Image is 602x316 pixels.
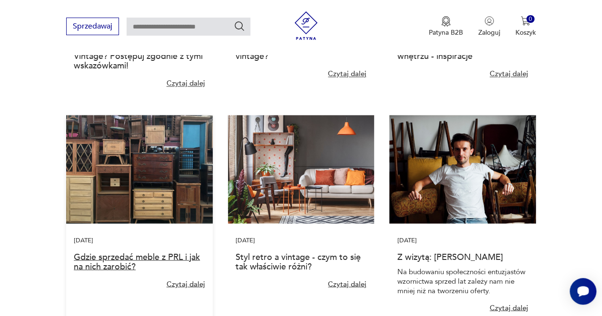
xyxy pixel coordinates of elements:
img: Patyna - sklep z meblami i dekoracjami vintage [292,11,320,40]
a: Styl retro a vintage - czym to się tak właściwie różni? [236,251,361,272]
a: Czytaj dalej [490,303,528,312]
a: Gdzie sprzedać meble z PRL i jak na nich zarobić? [74,251,200,272]
img: Ikona medalu [441,16,451,27]
p: Koszyk [515,28,536,37]
a: Urządzasz salonu w stylu Vintage? Postępuj zgodnie z tymi wskazówkami! [74,41,203,72]
a: Z wizytą: [PERSON_NAME] [397,251,503,263]
button: 0Koszyk [515,16,536,37]
img: Ikona koszyka [521,16,530,26]
p: [DATE] [74,235,205,245]
button: Zaloguj [478,16,500,37]
a: Sprzedawaj [66,24,119,30]
a: Czytaj dalej [167,78,205,88]
button: Sprzedawaj [66,18,119,35]
p: [DATE] [236,235,367,245]
a: Czytaj dalej [490,69,528,78]
p: Zaloguj [478,28,500,37]
button: Patyna B2B [429,16,463,37]
p: Patyna B2B [429,28,463,37]
a: Czytaj dalej [167,279,205,288]
img: Gdzie sprzedać meble z PRL? [66,115,213,223]
div: 0 [526,15,534,23]
a: Czytaj dalej [328,69,366,78]
button: Szukaj [234,20,245,32]
p: [DATE] [397,235,528,245]
img: eb8347b9427ba45b26365982b8ad4e73.jpg [389,115,536,223]
iframe: Smartsupp widget button [570,278,596,305]
img: Ikonka użytkownika [484,16,494,26]
a: Ikona medaluPatyna B2B [429,16,463,37]
p: Na budowaniu społeczności entuzjastów wzornictwa sprzed lat zależy nam nie mniej niż na tworzeniu... [397,267,528,295]
img: Styl retro a vintage - czym to się tak właściwie różni? [228,115,375,223]
a: Czytaj dalej [328,279,366,288]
